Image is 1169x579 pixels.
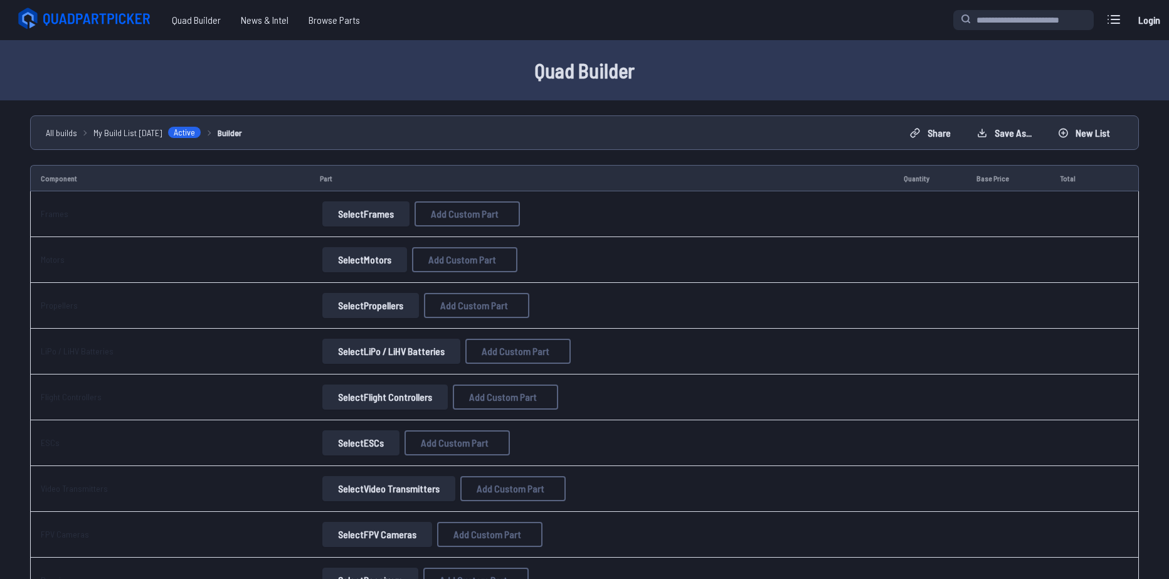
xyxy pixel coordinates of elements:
a: Motors [41,254,65,265]
button: Add Custom Part [415,201,520,226]
span: Add Custom Part [440,300,508,311]
span: Add Custom Part [428,255,496,265]
td: Component [30,165,310,191]
button: Add Custom Part [437,522,542,547]
a: SelectVideo Transmitters [320,476,458,501]
td: Part [310,165,894,191]
a: SelectESCs [320,430,402,455]
a: SelectMotors [320,247,410,272]
button: Add Custom Part [460,476,566,501]
td: Base Price [966,165,1050,191]
button: Add Custom Part [412,247,517,272]
a: Login [1134,8,1164,33]
button: SelectPropellers [322,293,419,318]
a: Video Transmitters [41,483,108,494]
button: Add Custom Part [405,430,510,455]
a: LiPo / LiHV Batteries [41,346,114,356]
a: Flight Controllers [41,391,102,402]
td: Total [1050,165,1106,191]
button: Save as... [966,123,1042,143]
a: SelectFPV Cameras [320,522,435,547]
span: Active [167,126,201,139]
span: Add Custom Part [477,484,544,494]
button: Add Custom Part [424,293,529,318]
button: SelectFrames [322,201,410,226]
a: Propellers [41,300,78,311]
button: Add Custom Part [453,385,558,410]
a: SelectPropellers [320,293,421,318]
span: Add Custom Part [469,392,537,402]
button: SelectLiPo / LiHV Batteries [322,339,460,364]
span: Add Custom Part [482,346,549,356]
button: Add Custom Part [465,339,571,364]
a: FPV Cameras [41,529,89,539]
button: Share [899,123,961,143]
a: Frames [41,208,68,219]
span: My Build List [DATE] [93,126,162,139]
h1: Quad Builder [183,55,986,85]
a: Browse Parts [299,8,370,33]
button: New List [1047,123,1121,143]
span: Add Custom Part [453,529,521,539]
span: Add Custom Part [421,438,489,448]
a: All builds [46,126,77,139]
a: SelectLiPo / LiHV Batteries [320,339,463,364]
button: SelectVideo Transmitters [322,476,455,501]
a: My Build List [DATE]Active [93,126,201,139]
a: SelectFlight Controllers [320,385,450,410]
a: Quad Builder [162,8,231,33]
button: SelectFlight Controllers [322,385,448,410]
a: Builder [218,126,242,139]
button: SelectFPV Cameras [322,522,432,547]
td: Quantity [894,165,966,191]
a: News & Intel [231,8,299,33]
span: Add Custom Part [431,209,499,219]
a: SelectFrames [320,201,412,226]
button: SelectESCs [322,430,399,455]
button: SelectMotors [322,247,407,272]
a: ESCs [41,437,60,448]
